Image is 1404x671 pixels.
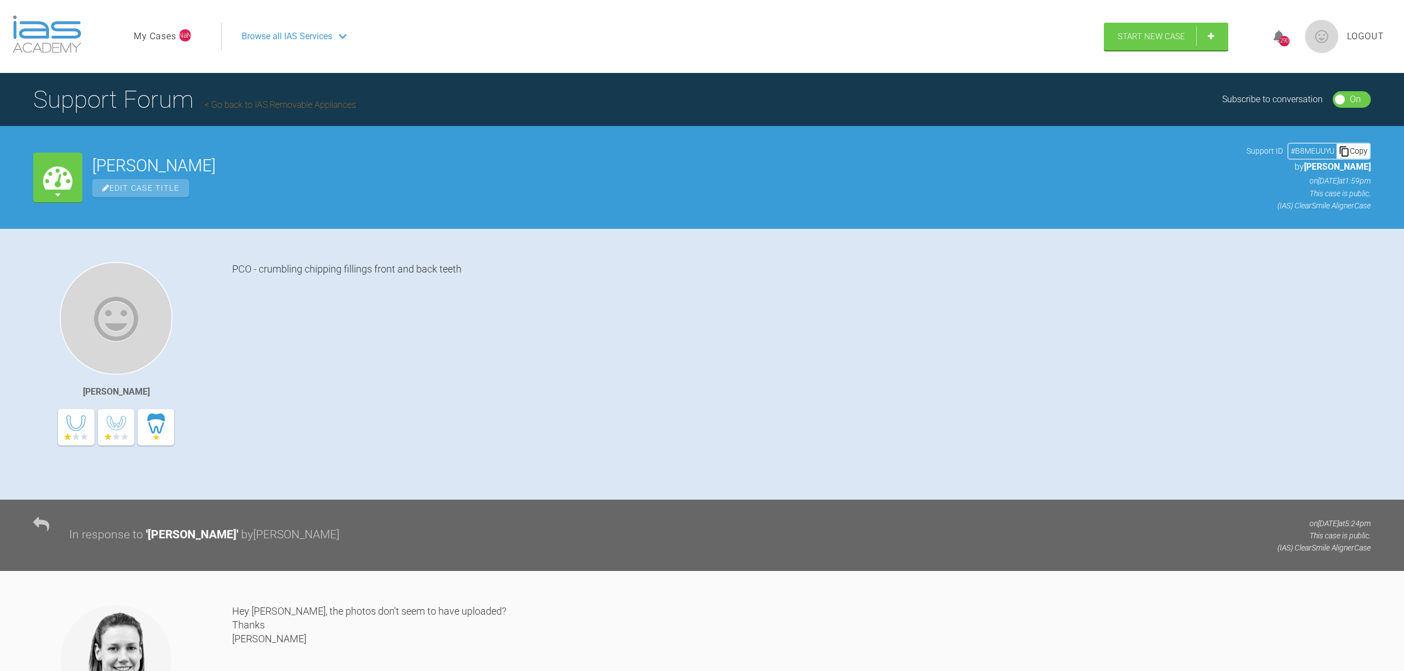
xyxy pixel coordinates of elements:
a: Logout [1347,29,1384,44]
div: Copy [1337,144,1370,158]
p: (IAS) ClearSmile Aligner Case [1246,200,1371,212]
div: Subscribe to conversation [1222,92,1323,107]
div: In response to [69,526,143,544]
a: Go back to IAS Removable Appliances [205,99,356,110]
span: [PERSON_NAME] [1304,161,1371,172]
img: profile.png [1305,20,1338,53]
div: ' [PERSON_NAME] ' [146,526,238,544]
p: by [1246,160,1371,174]
div: # B8MEUUYU [1288,145,1337,157]
span: Edit Case Title [92,179,189,197]
h2: [PERSON_NAME] [92,158,1237,174]
p: on [DATE] at 5:24pm [1277,517,1371,530]
a: Start New Case [1104,23,1228,50]
p: This case is public. [1277,530,1371,542]
span: Support ID [1246,145,1283,157]
span: Browse all IAS Services [242,29,332,44]
img: Nicola Bone [60,262,172,375]
p: (IAS) ClearSmile Aligner Case [1277,542,1371,554]
div: [PERSON_NAME] [83,385,150,399]
div: by [PERSON_NAME] [241,526,339,544]
span: Start New Case [1118,32,1185,41]
img: logo-light.3e3ef733.png [13,15,81,53]
span: NaN [179,29,191,41]
div: PCO - crumbling chipping fillings front and back teeth [232,262,1371,483]
div: On [1350,92,1361,107]
p: on [DATE] at 1:59pm [1246,175,1371,187]
p: This case is public. [1246,187,1371,200]
h1: Support Forum [33,80,356,119]
a: My Cases [134,29,176,44]
div: 290 [1279,36,1290,46]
